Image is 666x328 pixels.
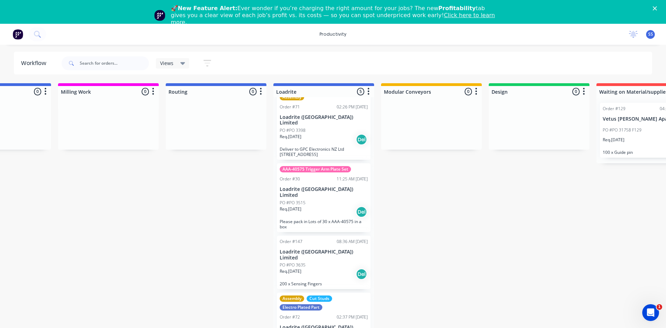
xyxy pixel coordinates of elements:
[657,304,662,310] span: 1
[337,104,368,110] div: 02:26 PM [DATE]
[280,186,368,198] p: Loadrite ([GEOGRAPHIC_DATA]) Limited
[280,166,351,172] div: AAA-40575 Trigger Arm Plate Set
[356,206,367,218] div: Del
[307,295,332,302] div: Cut Studs
[280,176,300,182] div: Order #30
[178,5,238,12] b: New Feature Alert:
[280,94,304,100] div: Assembly
[280,134,301,140] p: Req. [DATE]
[648,31,653,37] span: SS
[277,91,371,160] div: AssemblyOrder #7102:26 PM [DATE]Loadrite ([GEOGRAPHIC_DATA]) LimitedPO #PO 3398Req.[DATE]DelDeliv...
[356,134,367,145] div: Del
[603,127,642,133] p: PO #PO 31758 F129
[21,59,50,67] div: Workflow
[337,238,368,245] div: 08:36 AM [DATE]
[160,59,173,67] span: Views
[280,147,368,157] p: Deliver to GPC Electronics NZ Ltd [STREET_ADDRESS]
[438,5,476,12] b: Profitability
[280,304,322,311] div: Electro Plated Part
[603,137,624,143] p: Req. [DATE]
[280,206,301,212] p: Req. [DATE]
[280,281,368,286] p: 200 x Sensing Fingers
[280,127,306,134] p: PO #PO 3398
[280,219,368,229] p: Please pack in Lots of 30 x AAA-40575 in a box
[80,56,149,70] input: Search for orders...
[280,295,304,302] div: Assembly
[316,29,350,40] div: productivity
[154,10,165,21] img: Profile image for Team
[356,269,367,280] div: Del
[337,314,368,320] div: 02:37 PM [DATE]
[280,314,300,320] div: Order #72
[653,6,660,10] div: Close
[280,114,368,126] p: Loadrite ([GEOGRAPHIC_DATA]) Limited
[277,236,371,290] div: Order #14708:36 AM [DATE]Loadrite ([GEOGRAPHIC_DATA]) LimitedPO #PO 3635Req.[DATE]Del200 x Sensin...
[603,106,625,112] div: Order #129
[280,238,302,245] div: Order #147
[277,163,371,232] div: AAA-40575 Trigger Arm Plate SetOrder #3011:25 AM [DATE]Loadrite ([GEOGRAPHIC_DATA]) LimitedPO #PO...
[642,304,659,321] iframe: Intercom live chat
[280,262,306,268] p: PO #PO 3635
[171,12,495,26] a: Click here to learn more.
[280,104,300,110] div: Order #71
[280,200,306,206] p: PO #PO 3515
[280,268,301,274] p: Req. [DATE]
[337,176,368,182] div: 11:25 AM [DATE]
[280,249,368,261] p: Loadrite ([GEOGRAPHIC_DATA]) Limited
[13,29,23,40] img: Factory
[171,5,501,26] div: 🚀 Ever wonder if you’re charging the right amount for your jobs? The new tab gives you a clear vi...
